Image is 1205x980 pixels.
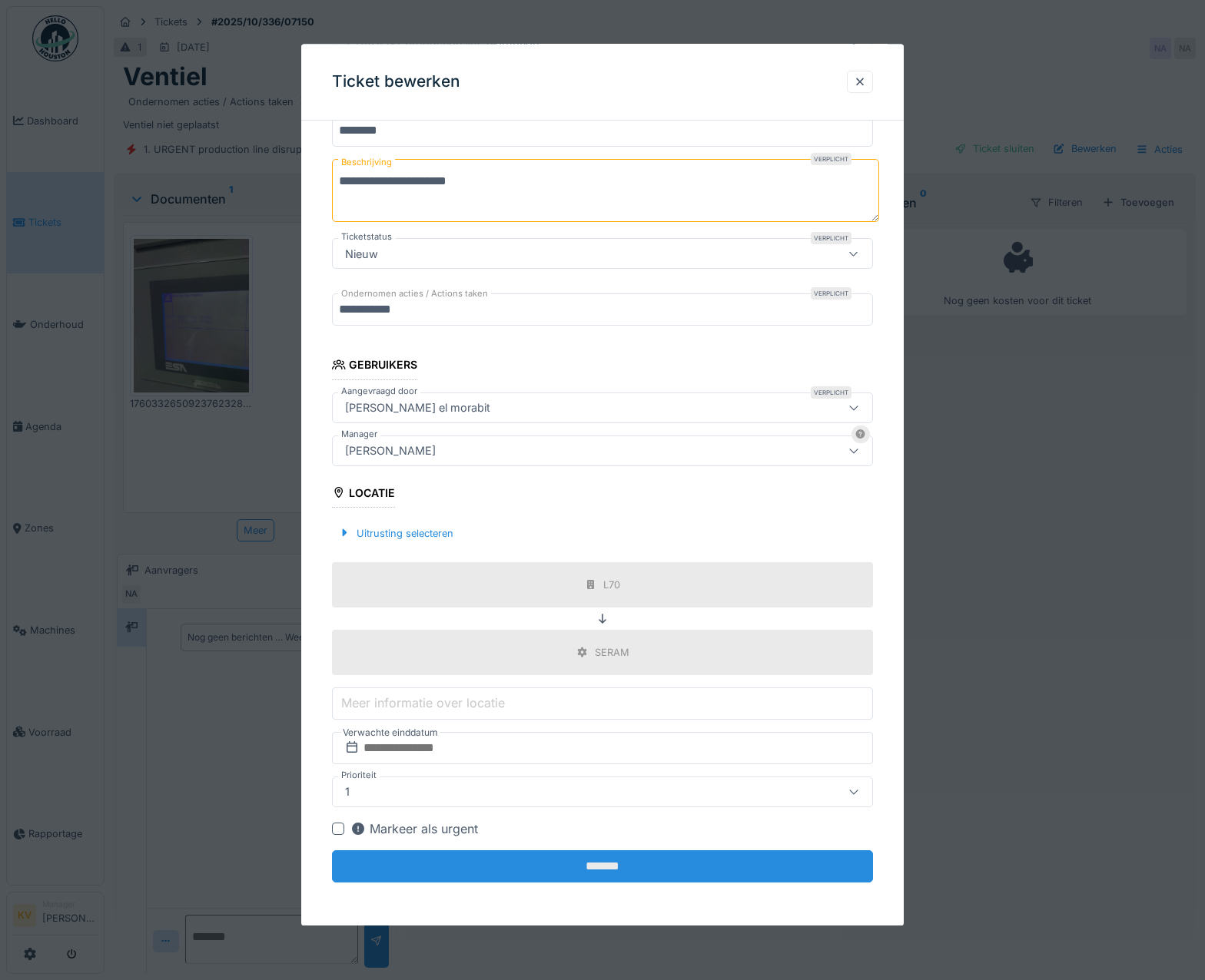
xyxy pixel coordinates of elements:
[811,386,851,399] div: Verplicht
[338,428,380,441] label: Manager
[338,769,380,782] label: Prioriteit
[332,72,460,91] h3: Ticket bewerken
[332,523,460,544] div: Uitrusting selecteren
[339,442,442,459] div: [PERSON_NAME]
[811,154,851,166] div: Verplicht
[595,645,629,660] div: SERAM
[339,246,384,263] div: Nieuw
[338,154,395,173] label: Beschrijving
[338,231,395,244] label: Ticketstatus
[338,385,420,398] label: Aangevraagd door
[339,783,356,800] div: 1
[338,109,363,122] label: Titel
[341,724,440,741] label: Verwachte einddatum
[338,694,508,713] label: Meer informatie over locatie
[350,819,478,838] div: Markeer als urgent
[338,288,491,301] label: Ondernomen acties / Actions taken
[332,482,395,508] div: Locatie
[603,578,620,592] div: L70
[332,354,417,380] div: Gebruikers
[811,233,851,245] div: Verplicht
[339,399,496,416] div: [PERSON_NAME] el morabit
[811,288,851,300] div: Verplicht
